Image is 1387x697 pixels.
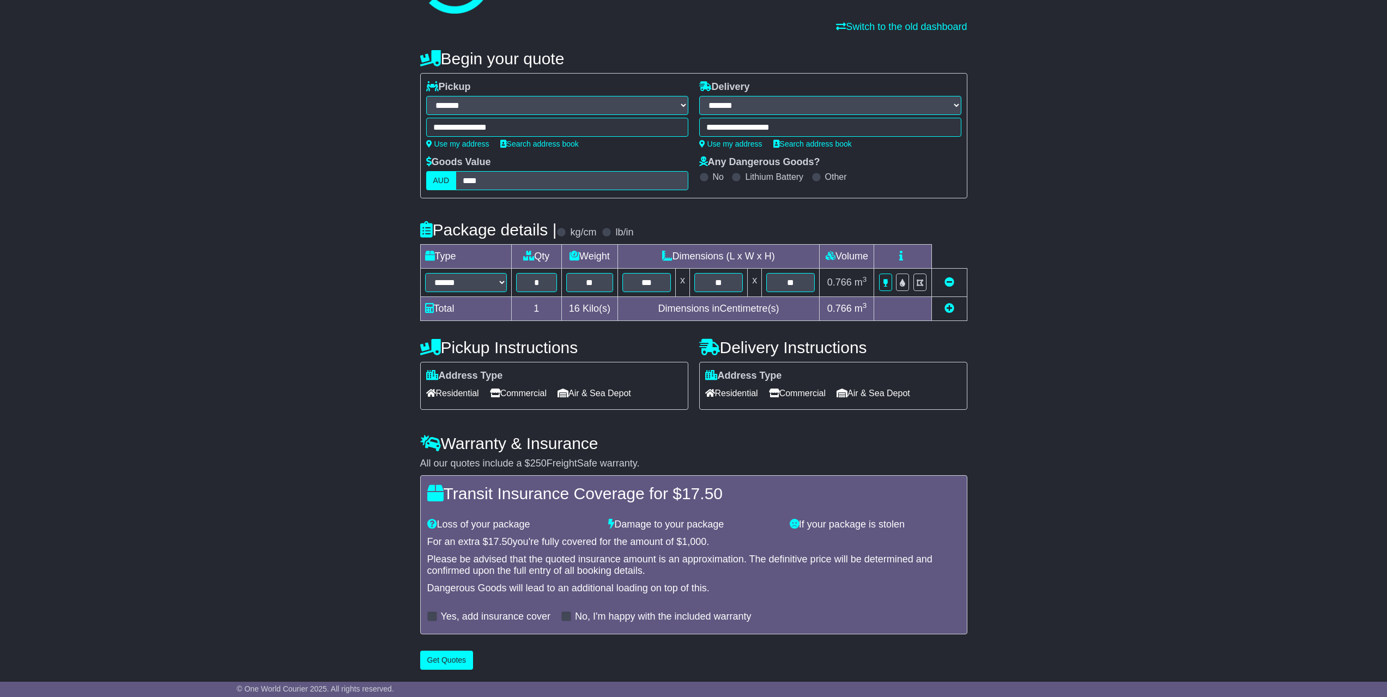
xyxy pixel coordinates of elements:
a: Remove this item [944,277,954,288]
td: Weight [562,245,618,269]
td: x [748,269,762,297]
div: Damage to your package [603,519,784,531]
td: Type [420,245,511,269]
span: m [855,277,867,288]
span: 0.766 [827,277,852,288]
div: If your package is stolen [784,519,966,531]
h4: Transit Insurance Coverage for $ [427,484,960,502]
a: Use my address [426,140,489,148]
label: Any Dangerous Goods? [699,156,820,168]
label: Lithium Battery [745,172,803,182]
div: Dangerous Goods will lead to an additional loading on top of this. [427,583,960,595]
sup: 3 [863,275,867,283]
button: Get Quotes [420,651,474,670]
label: Other [825,172,847,182]
label: lb/in [615,227,633,239]
label: kg/cm [570,227,596,239]
span: Air & Sea Depot [558,385,631,402]
span: Residential [426,385,479,402]
span: 1,000 [682,536,706,547]
span: Air & Sea Depot [837,385,910,402]
a: Switch to the old dashboard [836,21,967,32]
span: Commercial [769,385,826,402]
td: Kilo(s) [562,297,618,321]
label: Address Type [426,370,503,382]
sup: 3 [863,301,867,310]
div: Loss of your package [422,519,603,531]
span: 17.50 [488,536,513,547]
td: x [675,269,689,297]
h4: Begin your quote [420,50,967,68]
span: 0.766 [827,303,852,314]
label: Delivery [699,81,750,93]
label: No [713,172,724,182]
span: m [855,303,867,314]
label: AUD [426,171,457,190]
span: © One World Courier 2025. All rights reserved. [237,684,394,693]
td: Volume [820,245,874,269]
label: Goods Value [426,156,491,168]
div: For an extra $ you're fully covered for the amount of $ . [427,536,960,548]
h4: Package details | [420,221,557,239]
td: Total [420,297,511,321]
label: Pickup [426,81,471,93]
span: 17.50 [682,484,723,502]
td: Dimensions (L x W x H) [617,245,820,269]
label: Address Type [705,370,782,382]
td: Qty [511,245,562,269]
label: Yes, add insurance cover [441,611,550,623]
a: Add new item [944,303,954,314]
div: All our quotes include a $ FreightSafe warranty. [420,458,967,470]
td: 1 [511,297,562,321]
a: Use my address [699,140,762,148]
h4: Warranty & Insurance [420,434,967,452]
span: 250 [530,458,547,469]
td: Dimensions in Centimetre(s) [617,297,820,321]
span: Residential [705,385,758,402]
a: Search address book [773,140,852,148]
h4: Delivery Instructions [699,338,967,356]
a: Search address book [500,140,579,148]
label: No, I'm happy with the included warranty [575,611,752,623]
span: 16 [569,303,580,314]
span: Commercial [490,385,547,402]
h4: Pickup Instructions [420,338,688,356]
div: Please be advised that the quoted insurance amount is an approximation. The definitive price will... [427,554,960,577]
